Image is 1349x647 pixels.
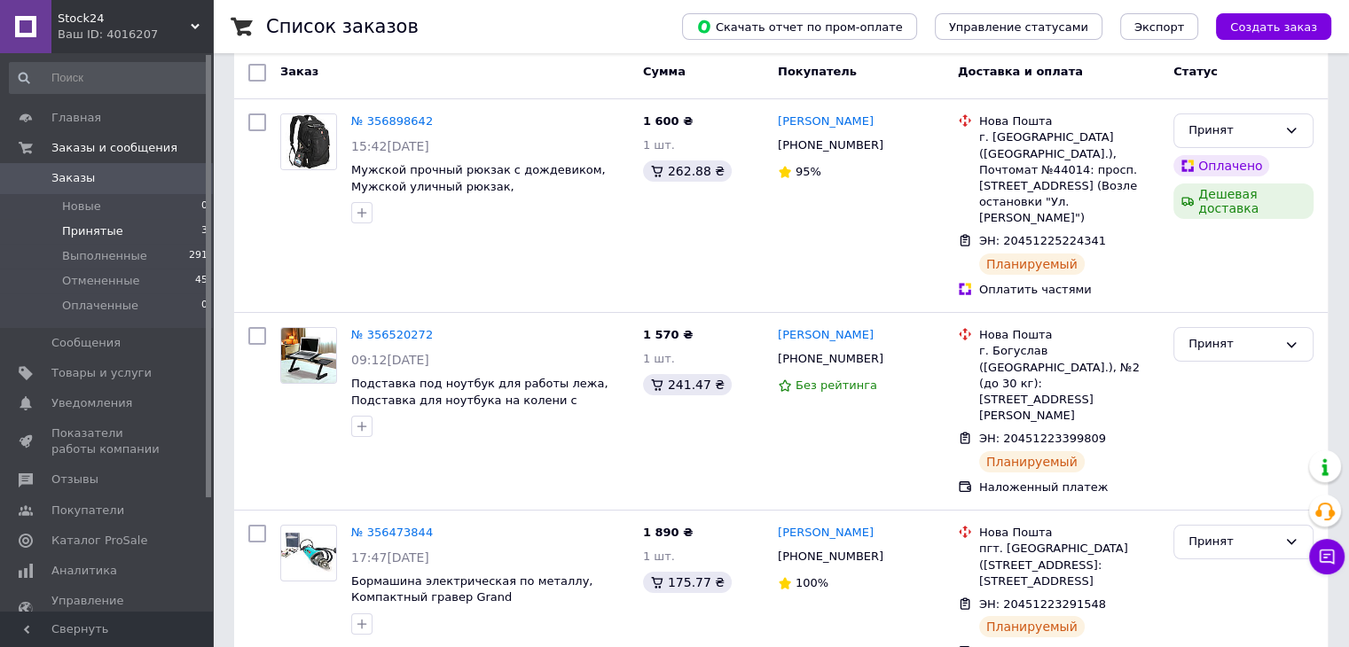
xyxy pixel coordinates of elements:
span: Принятые [62,223,123,239]
span: Показатели работы компании [51,425,164,457]
span: 1 шт. [643,352,675,365]
span: Статус [1173,65,1218,78]
div: Дешевая доставка [1173,183,1314,219]
span: Доставка и оплата [958,65,1083,78]
a: [PERSON_NAME] [778,113,874,130]
a: Бормашина электрическая по металлу, Компактный гравер Grand ([GEOGRAPHIC_DATA]), Машина гравирова... [351,574,592,637]
span: Без рейтинга [796,378,877,392]
span: 0 [201,199,208,214]
span: ЭН: 20451225224341 [979,234,1106,247]
span: 95% [796,165,821,178]
span: Оплаченные [62,298,138,314]
span: Аналитика [51,563,117,579]
a: [PERSON_NAME] [778,525,874,542]
span: 0 [201,298,208,314]
span: Каталог ProSale [51,533,147,549]
a: № 356473844 [351,526,433,539]
span: ЭН: 20451223291548 [979,597,1106,611]
span: Выполненные [62,248,147,264]
span: Экспорт [1134,20,1184,34]
div: пгт. [GEOGRAPHIC_DATA] ([STREET_ADDRESS]: [STREET_ADDRESS] [979,541,1159,589]
div: Нова Пошта [979,525,1159,541]
div: Наложенный платеж [979,479,1159,495]
span: 45 [195,273,208,289]
div: 241.47 ₴ [643,374,732,395]
div: Планируемый [979,253,1085,275]
button: Управление статусами [935,13,1102,40]
span: 1 600 ₴ [643,114,693,128]
div: г. Богуслав ([GEOGRAPHIC_DATA].), №2 (до 30 кг): [STREET_ADDRESS][PERSON_NAME] [979,343,1159,424]
span: Отзывы [51,472,98,487]
span: Создать заказ [1230,20,1317,34]
a: Фото товару [280,525,337,581]
span: 1 890 ₴ [643,526,693,539]
div: Принят [1188,121,1277,140]
a: Мужской прочный рюкзак с дождевиком, Мужской уличный рюкзак, [GEOGRAPHIC_DATA], STK [351,163,606,209]
span: 3 [201,223,208,239]
span: 1 570 ₴ [643,328,693,341]
div: Оплатить частями [979,282,1159,298]
div: г. [GEOGRAPHIC_DATA] ([GEOGRAPHIC_DATA].), Почтомат №44014: просп. [STREET_ADDRESS] (Возле остано... [979,129,1159,226]
div: Оплачено [1173,155,1269,176]
a: Фото товару [280,113,337,170]
button: Создать заказ [1216,13,1331,40]
span: 15:42[DATE] [351,139,429,153]
h1: Список заказов [266,16,419,37]
span: Покупатели [51,503,124,518]
span: Управление статусами [949,20,1088,34]
div: 175.77 ₴ [643,572,732,593]
span: Сумма [643,65,686,78]
a: Создать заказ [1198,19,1331,33]
span: 1 шт. [643,138,675,152]
span: ЭН: 20451223399809 [979,432,1106,445]
img: Фото товару [281,114,336,169]
img: Фото товару [281,533,336,574]
a: № 356520272 [351,328,433,341]
div: [PHONE_NUMBER] [774,134,887,157]
button: Чат с покупателем [1309,539,1345,574]
div: Ваш ID: 4016207 [58,27,213,43]
span: Товары и услуги [51,365,152,381]
span: 291 [189,248,208,264]
img: Фото товару [281,328,336,383]
a: Подставка под ноутбук для работы лежа, Подставка для ноутбука на колени с вентилятором, STK [351,377,608,423]
span: 09:12[DATE] [351,353,429,367]
span: 1 шт. [643,550,675,563]
div: Планируемый [979,451,1085,472]
span: Заказ [280,65,318,78]
div: 262.88 ₴ [643,160,732,182]
span: 100% [796,576,828,589]
span: 17:47[DATE] [351,550,429,565]
div: [PHONE_NUMBER] [774,347,887,370]
span: Уведомления [51,395,132,411]
span: Новые [62,199,101,214]
div: Нова Пошта [979,113,1159,129]
span: Сообщения [51,335,121,351]
div: [PHONE_NUMBER] [774,545,887,568]
button: Скачать отчет по пром-оплате [682,13,917,40]
div: Планируемый [979,616,1085,637]
input: Поиск [9,62,209,94]
a: [PERSON_NAME] [778,327,874,344]
button: Экспорт [1120,13,1198,40]
span: Скачать отчет по пром-оплате [696,19,903,35]
a: Фото товару [280,327,337,384]
div: Принят [1188,335,1277,354]
div: Нова Пошта [979,327,1159,343]
span: Stock24 [58,11,191,27]
span: Заказы и сообщения [51,140,177,156]
span: Отмененные [62,273,139,289]
span: Управление сайтом [51,593,164,625]
span: Главная [51,110,101,126]
span: Покупатель [778,65,857,78]
a: № 356898642 [351,114,433,128]
div: Принят [1188,533,1277,551]
span: Заказы [51,170,95,186]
